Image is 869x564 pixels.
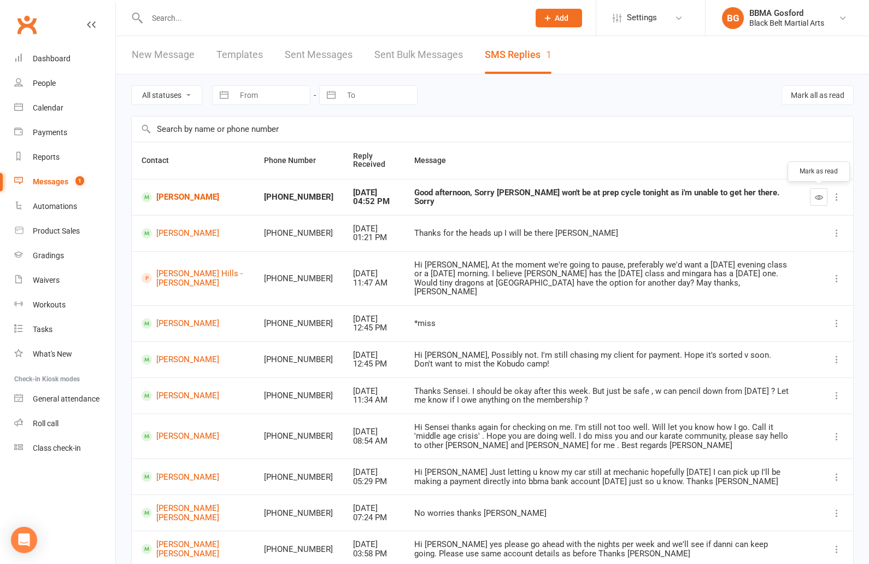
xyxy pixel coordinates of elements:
[414,509,790,518] div: No worries thanks [PERSON_NAME]
[353,437,395,446] div: 08:54 AM
[353,351,395,360] div: [DATE]
[353,549,395,559] div: 03:58 PM
[216,36,263,74] a: Templates
[33,153,60,161] div: Reports
[536,9,582,27] button: Add
[142,192,244,202] a: [PERSON_NAME]
[353,197,395,206] div: 04:52 PM
[627,5,657,30] span: Settings
[264,229,333,238] div: [PHONE_NUMBER]
[14,194,115,219] a: Automations
[353,477,395,486] div: 05:29 PM
[142,391,244,401] a: [PERSON_NAME]
[353,269,395,278] div: [DATE]
[14,317,115,342] a: Tasks
[142,318,244,329] a: [PERSON_NAME]
[722,7,744,29] div: BG
[353,323,395,333] div: 12:45 PM
[353,359,395,369] div: 12:45 PM
[142,472,244,482] a: [PERSON_NAME]
[414,468,790,486] div: Hi [PERSON_NAME] Just letting u know my car still at mechanic hopefully [DATE] I can pick up I'll...
[14,387,115,411] a: General attendance kiosk mode
[33,54,71,63] div: Dashboard
[142,269,244,287] a: [PERSON_NAME] Hills - [PERSON_NAME]
[14,342,115,367] a: What's New
[264,545,333,554] div: [PHONE_NUMBER]
[414,423,790,450] div: Hi Sensei thanks again for checking on me. I'm still not too well. Will let you know how I go. Ca...
[285,36,353,74] a: Sent Messages
[142,228,244,239] a: [PERSON_NAME]
[142,354,244,365] a: [PERSON_NAME]
[13,11,40,38] a: Clubworx
[14,120,115,145] a: Payments
[414,229,790,238] div: Thanks for the heads up I will be there [PERSON_NAME]
[14,170,115,194] a: Messages 1
[485,36,551,74] a: SMS Replies1
[132,117,853,142] input: Search by name or phone number
[234,86,310,104] input: From
[33,128,67,137] div: Payments
[374,36,463,74] a: Sent Bulk Messages
[132,142,254,179] th: Contact
[33,276,60,284] div: Waivers
[555,14,568,22] span: Add
[11,527,37,553] div: Open Intercom Messenger
[14,436,115,461] a: Class kiosk mode
[33,325,52,334] div: Tasks
[142,431,244,441] a: [PERSON_NAME]
[144,10,521,26] input: Search...
[264,319,333,328] div: [PHONE_NUMBER]
[142,504,244,522] a: [PERSON_NAME] [PERSON_NAME]
[14,268,115,293] a: Waivers
[264,432,333,441] div: [PHONE_NUMBER]
[14,46,115,71] a: Dashboard
[414,387,790,405] div: Thanks Sensei. I should be okay after this week. But just be safe , w can pencil down from [DATE]...
[341,86,417,104] input: To
[33,202,77,211] div: Automations
[264,193,333,202] div: [PHONE_NUMBER]
[353,513,395,522] div: 07:24 PM
[264,355,333,364] div: [PHONE_NUMBER]
[353,387,395,396] div: [DATE]
[142,540,244,558] a: [PERSON_NAME] [PERSON_NAME]
[14,145,115,170] a: Reports
[33,394,99,403] div: General attendance
[33,444,81,452] div: Class check-in
[33,251,64,260] div: Gradings
[14,219,115,243] a: Product Sales
[353,188,395,197] div: [DATE]
[414,260,790,296] div: Hi [PERSON_NAME], At the moment we're going to pause, preferably we'd want a [DATE] evening class...
[14,96,115,120] a: Calendar
[353,396,395,405] div: 11:34 AM
[546,49,551,60] div: 1
[414,351,790,369] div: Hi [PERSON_NAME], Possibly not. I'm still chasing my client for payment. Hope it's sorted v soon....
[264,509,333,518] div: [PHONE_NUMBER]
[33,300,66,309] div: Workouts
[264,391,333,400] div: [PHONE_NUMBER]
[343,142,404,179] th: Reply Received
[353,315,395,324] div: [DATE]
[33,350,72,358] div: What's New
[353,224,395,234] div: [DATE]
[33,103,63,112] div: Calendar
[353,278,395,288] div: 11:47 AM
[33,419,58,428] div: Roll call
[14,71,115,96] a: People
[353,427,395,437] div: [DATE]
[264,473,333,482] div: [PHONE_NUMBER]
[414,188,790,206] div: Good afternoon, Sorry [PERSON_NAME] won't be at prep cycle tonight as i'm unable to get her there...
[353,468,395,477] div: [DATE]
[14,243,115,268] a: Gradings
[33,79,56,88] div: People
[75,176,84,185] span: 1
[33,226,80,235] div: Product Sales
[414,319,790,328] div: *miss
[14,411,115,436] a: Roll call
[264,274,333,283] div: [PHONE_NUMBER]
[353,504,395,513] div: [DATE]
[749,18,824,28] div: Black Belt Martial Arts
[353,540,395,549] div: [DATE]
[782,85,854,105] button: Mark all as read
[404,142,800,179] th: Message
[14,293,115,317] a: Workouts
